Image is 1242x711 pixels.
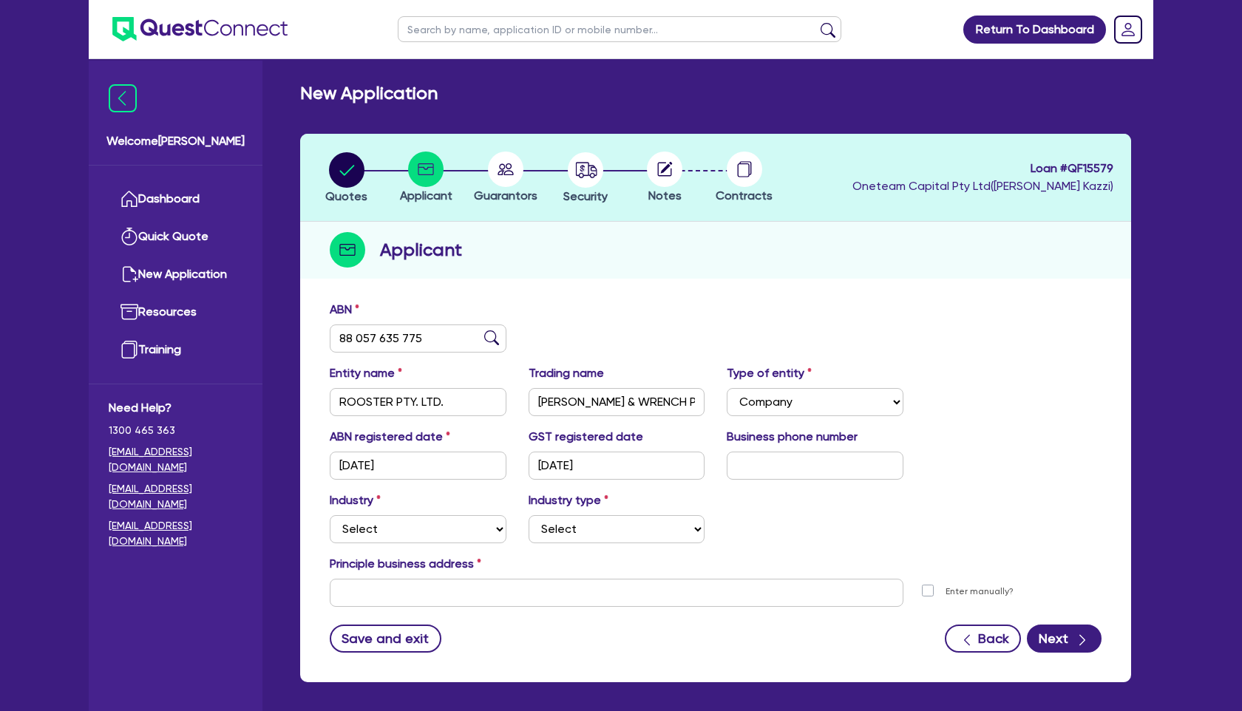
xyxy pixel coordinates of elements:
h2: Applicant [380,237,462,263]
span: Quotes [325,189,367,203]
span: Notes [648,188,682,203]
input: DD / MM / YYYY [529,452,705,480]
span: Contracts [716,188,773,203]
label: Principle business address [330,555,481,573]
img: training [121,341,138,358]
span: Security [563,189,608,203]
a: [EMAIL_ADDRESS][DOMAIN_NAME] [109,481,242,512]
button: Back [945,625,1021,653]
img: quick-quote [121,228,138,245]
img: step-icon [330,232,365,268]
img: new-application [121,265,138,283]
button: Security [563,152,608,206]
img: abn-lookup icon [484,330,499,345]
span: Applicant [400,188,452,203]
label: Type of entity [727,364,812,382]
a: [EMAIL_ADDRESS][DOMAIN_NAME] [109,518,242,549]
label: ABN [330,301,359,319]
a: Return To Dashboard [963,16,1106,44]
label: Entity name [330,364,402,382]
span: Need Help? [109,399,242,417]
label: GST registered date [529,428,643,446]
input: DD / MM / YYYY [330,452,506,480]
button: Quotes [325,152,368,206]
a: Resources [109,293,242,331]
label: Business phone number [727,428,858,446]
label: Trading name [529,364,604,382]
label: ABN registered date [330,428,450,446]
span: Welcome [PERSON_NAME] [106,132,245,150]
a: New Application [109,256,242,293]
a: [EMAIL_ADDRESS][DOMAIN_NAME] [109,444,242,475]
img: icon-menu-close [109,84,137,112]
label: Enter manually? [946,585,1014,599]
button: Save and exit [330,625,441,653]
label: Industry type [529,491,608,509]
input: Search by name, application ID or mobile number... [398,16,841,42]
label: Industry [330,491,381,509]
a: Quick Quote [109,218,242,256]
span: 1300 465 363 [109,423,242,438]
span: Loan # QF15579 [852,160,1113,177]
a: Dashboard [109,180,242,218]
a: Dropdown toggle [1109,10,1147,49]
span: Oneteam Capital Pty Ltd ( [PERSON_NAME] Kazzi ) [852,179,1113,193]
button: Next [1027,625,1102,653]
a: Training [109,331,242,369]
h2: New Application [300,83,438,104]
img: quest-connect-logo-blue [112,17,288,41]
span: Guarantors [474,188,537,203]
img: resources [121,303,138,321]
